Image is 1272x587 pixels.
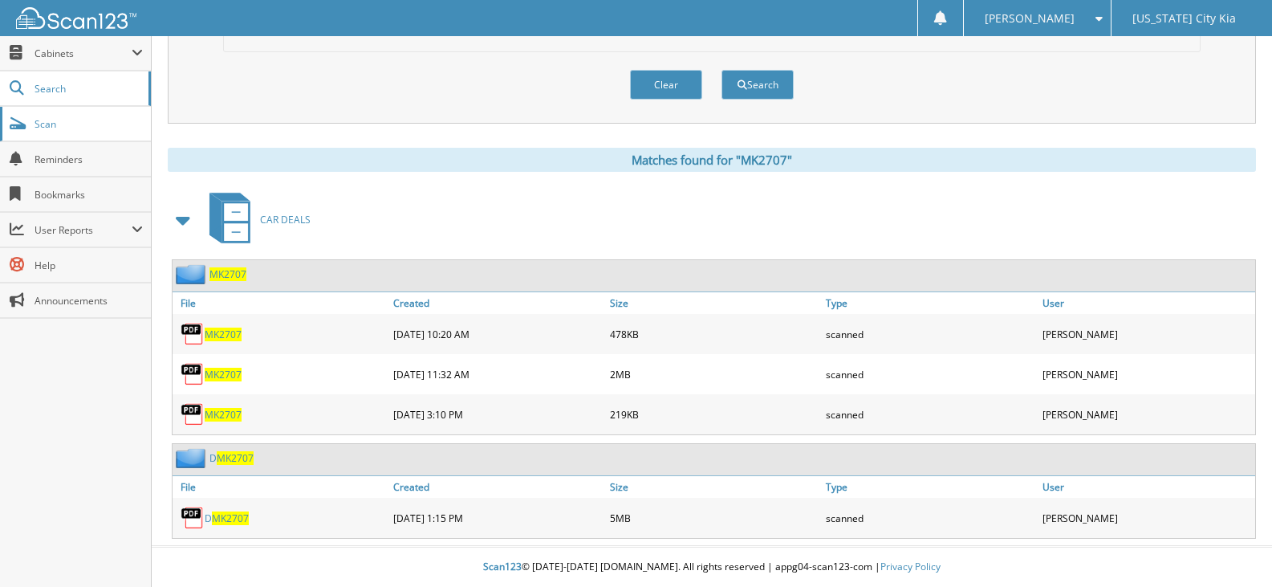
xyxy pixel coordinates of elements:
a: User [1038,476,1255,498]
a: Created [389,476,606,498]
a: DMK2707 [209,451,254,465]
a: Size [606,292,823,314]
img: PDF.png [181,402,205,426]
a: File [173,292,389,314]
a: Created [389,292,606,314]
span: MK2707 [212,512,249,525]
span: Scan [35,117,143,131]
a: Type [822,292,1038,314]
div: scanned [822,358,1038,390]
button: Search [721,70,794,100]
div: scanned [822,318,1038,350]
div: Matches found for "MK2707" [168,148,1256,172]
div: [DATE] 11:32 AM [389,358,606,390]
span: Bookmarks [35,188,143,202]
span: Search [35,82,140,96]
span: CAR DEALS [260,213,311,226]
div: scanned [822,502,1038,534]
span: Announcements [35,294,143,308]
div: scanned [822,398,1038,430]
a: MK2707 [205,328,242,341]
div: 2MB [606,358,823,390]
div: © [DATE]-[DATE] [DOMAIN_NAME]. All rights reserved | appg04-scan123-com | [152,548,1272,587]
a: MK2707 [205,408,242,422]
a: MK2707 [209,267,246,281]
div: 219KB [606,398,823,430]
span: [PERSON_NAME] [985,14,1075,23]
img: folder2.png [176,264,209,284]
a: MK2707 [205,368,242,381]
span: [US_STATE] City Kia [1132,14,1236,23]
span: Scan123 [483,560,522,573]
span: Reminders [35,153,143,166]
a: User [1038,292,1255,314]
div: [PERSON_NAME] [1038,502,1255,534]
img: PDF.png [181,322,205,346]
span: Cabinets [35,47,132,60]
a: CAR DEALS [200,188,311,251]
a: File [173,476,389,498]
img: PDF.png [181,506,205,530]
div: [DATE] 1:15 PM [389,502,606,534]
img: folder2.png [176,448,209,468]
iframe: Chat Widget [1192,510,1272,587]
div: [DATE] 10:20 AM [389,318,606,350]
button: Clear [630,70,702,100]
img: PDF.png [181,362,205,386]
span: Help [35,259,143,272]
img: scan123-logo-white.svg [16,7,136,29]
div: [PERSON_NAME] [1038,398,1255,430]
div: [PERSON_NAME] [1038,318,1255,350]
span: MK2707 [217,451,254,465]
div: 478KB [606,318,823,350]
span: User Reports [35,223,132,237]
div: [PERSON_NAME] [1038,358,1255,390]
div: [DATE] 3:10 PM [389,398,606,430]
a: Privacy Policy [880,560,941,573]
a: Type [822,476,1038,498]
div: 5MB [606,502,823,534]
a: Size [606,476,823,498]
a: DMK2707 [205,512,249,525]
